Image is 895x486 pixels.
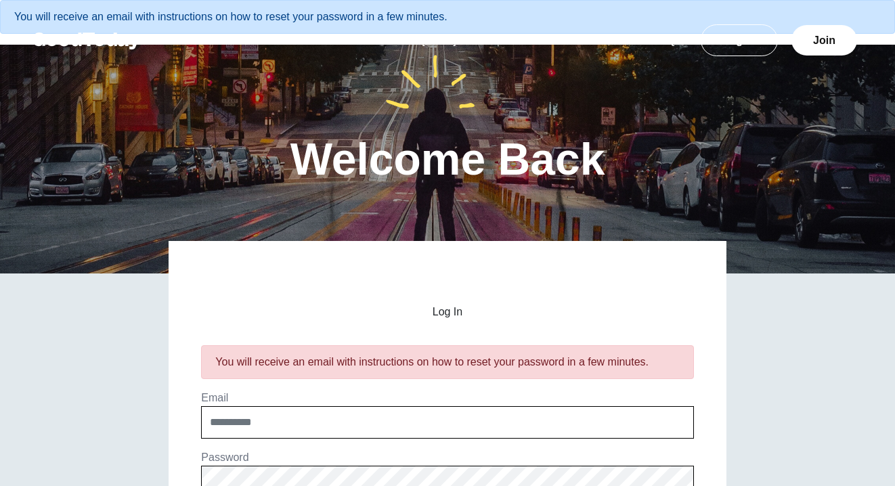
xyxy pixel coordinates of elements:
[406,35,506,46] a: [DATE] Cause
[201,392,228,403] label: Email
[215,354,679,370] div: You will receive an email with instructions on how to reset your password in a few minutes.
[201,451,248,463] label: Password
[701,24,778,56] a: Log In
[791,25,857,56] a: Join
[638,35,692,46] a: FAQ
[32,32,141,49] img: GoodToday
[201,306,693,318] h2: Log In
[506,35,567,46] a: About
[571,35,635,46] a: Teams
[290,137,605,181] h1: Welcome Back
